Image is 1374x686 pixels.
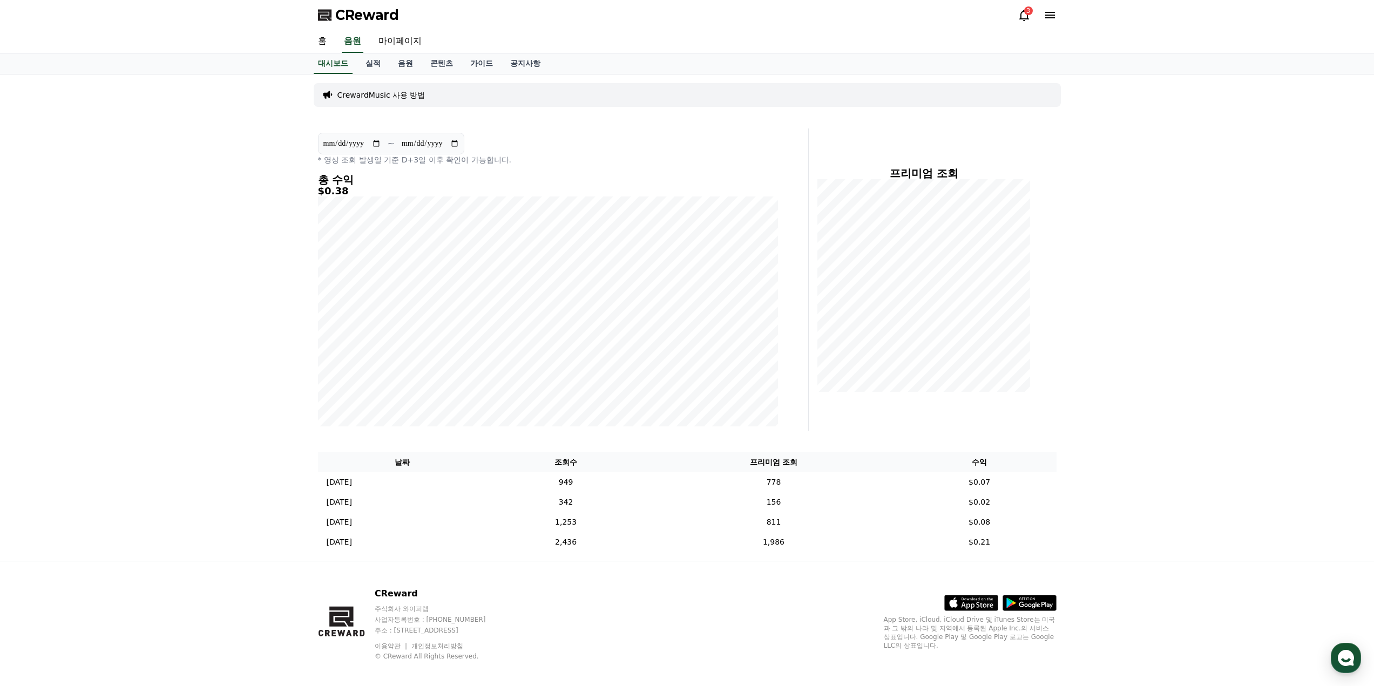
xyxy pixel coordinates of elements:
span: 설정 [167,358,180,367]
a: 음원 [389,53,422,74]
p: 주소 : [STREET_ADDRESS] [375,626,506,635]
a: 3 [1018,9,1031,22]
a: 실적 [357,53,389,74]
h4: 총 수익 [318,174,778,186]
p: CReward [375,587,506,600]
h4: 프리미엄 조회 [817,167,1031,179]
a: 홈 [3,342,71,369]
a: 공지사항 [502,53,549,74]
th: 날짜 [318,452,487,472]
div: 3 [1024,6,1033,15]
td: $0.07 [903,472,1057,492]
td: 2,436 [487,532,645,552]
td: 778 [645,472,902,492]
td: $0.02 [903,492,1057,512]
td: $0.08 [903,512,1057,532]
a: 홈 [309,30,335,53]
p: * 영상 조회 발생일 기준 D+3일 이후 확인이 가능합니다. [318,154,778,165]
p: [DATE] [327,497,352,508]
td: 1,986 [645,532,902,552]
p: [DATE] [327,477,352,488]
td: $0.21 [903,532,1057,552]
td: 949 [487,472,645,492]
a: 콘텐츠 [422,53,462,74]
a: 가이드 [462,53,502,74]
a: 대화 [71,342,139,369]
span: 홈 [34,358,40,367]
th: 조회수 [487,452,645,472]
span: CReward [335,6,399,24]
a: 대시보드 [314,53,353,74]
a: 설정 [139,342,207,369]
td: 156 [645,492,902,512]
th: 프리미엄 조회 [645,452,902,472]
a: 개인정보처리방침 [411,642,463,650]
p: 사업자등록번호 : [PHONE_NUMBER] [375,615,506,624]
h5: $0.38 [318,186,778,196]
a: CReward [318,6,399,24]
a: 마이페이지 [370,30,430,53]
span: 대화 [99,359,112,368]
a: CrewardMusic 사용 방법 [337,90,425,100]
td: 342 [487,492,645,512]
a: 이용약관 [375,642,409,650]
p: [DATE] [327,536,352,548]
p: © CReward All Rights Reserved. [375,652,506,661]
th: 수익 [903,452,1057,472]
p: [DATE] [327,517,352,528]
td: 811 [645,512,902,532]
a: 음원 [342,30,363,53]
p: ~ [388,137,395,150]
p: 주식회사 와이피랩 [375,605,506,613]
p: App Store, iCloud, iCloud Drive 및 iTunes Store는 미국과 그 밖의 나라 및 지역에서 등록된 Apple Inc.의 서비스 상표입니다. Goo... [884,615,1057,650]
td: 1,253 [487,512,645,532]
